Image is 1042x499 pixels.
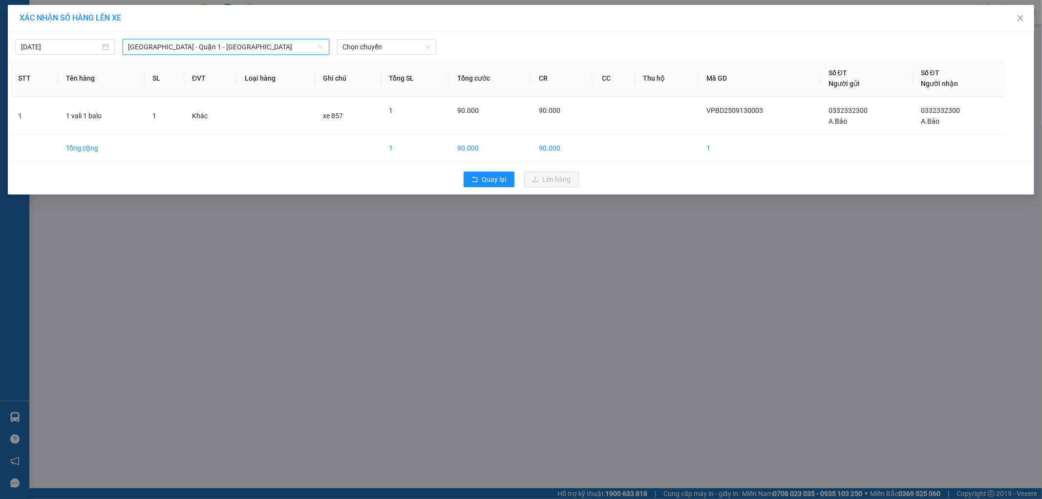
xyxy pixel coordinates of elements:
[464,172,514,187] button: rollbackQuay lại
[532,135,594,162] td: 90.000
[10,97,58,135] td: 1
[8,8,77,32] div: VP Bình Dương
[7,64,22,74] span: CR :
[323,112,343,120] span: xe 857
[594,60,635,97] th: CC
[381,60,449,97] th: Tổng SL
[84,8,183,30] div: [GEOGRAPHIC_DATA]
[84,30,183,42] div: A.Bảo
[381,135,449,162] td: 1
[921,107,960,114] span: 0332332300
[539,107,561,114] span: 90.000
[128,40,323,54] span: Bình Dương - Quận 1 - Nha Trang
[152,112,156,120] span: 1
[58,60,145,97] th: Tên hàng
[8,32,77,43] div: A.Bảo
[7,63,78,75] div: 90.000
[482,174,507,185] span: Quay lại
[10,60,58,97] th: STT
[829,80,860,87] span: Người gửi
[8,43,77,57] div: 0332332300
[449,60,531,97] th: Tổng cước
[184,60,237,97] th: ĐVT
[635,60,699,97] th: Thu hộ
[8,9,23,20] span: Gửi:
[237,60,315,97] th: Loại hàng
[21,42,100,52] input: 13/09/2025
[318,44,324,50] span: down
[58,97,145,135] td: 1 vali 1 balo
[921,69,939,77] span: Số ĐT
[84,42,183,56] div: 0332332300
[699,60,821,97] th: Mã GD
[84,8,107,19] span: Nhận:
[829,107,868,114] span: 0332332300
[1017,14,1024,22] span: close
[524,172,579,187] button: uploadLên hàng
[58,135,145,162] td: Tổng cộng
[532,60,594,97] th: CR
[343,40,431,54] span: Chọn chuyến
[706,107,763,114] span: VPBD2509130003
[921,117,939,125] span: A.Bảo
[145,60,184,97] th: SL
[184,97,237,135] td: Khác
[457,107,479,114] span: 90.000
[315,60,381,97] th: Ghi chú
[829,69,847,77] span: Số ĐT
[449,135,531,162] td: 90.000
[20,13,121,22] span: XÁC NHẬN SỐ HÀNG LÊN XE
[921,80,958,87] span: Người nhận
[829,117,847,125] span: A.Bảo
[389,107,393,114] span: 1
[1007,5,1034,32] button: Close
[699,135,821,162] td: 1
[471,176,478,184] span: rollback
